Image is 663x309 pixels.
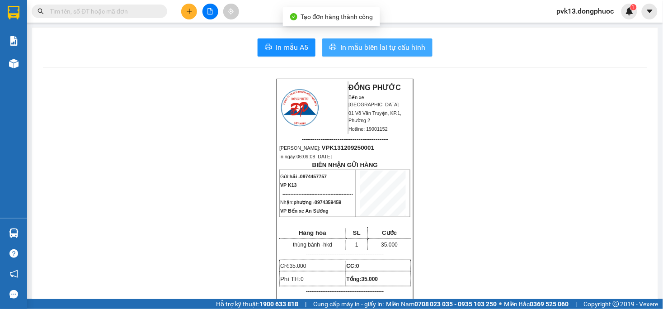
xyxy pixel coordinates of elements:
span: question-circle [9,249,18,258]
img: warehouse-icon [9,228,19,238]
span: 01 Võ Văn Truyện, KP.1, Phường 2 [349,110,402,123]
span: phượng - [294,200,342,205]
span: CR: [280,263,306,269]
span: Hotline: 19001152 [349,126,388,132]
strong: 1900 633 818 [259,300,298,308]
span: 35.000 [362,276,378,282]
span: Miền Nam [386,299,497,309]
span: Bến xe [GEOGRAPHIC_DATA] [349,95,399,107]
span: SL [353,229,361,236]
strong: CC: [347,263,359,269]
button: file-add [202,4,218,19]
span: 06:09:08 [DATE] [296,154,332,159]
span: 35.000 [381,242,398,248]
input: Tìm tên, số ĐT hoặc mã đơn [50,6,156,16]
span: printer [329,43,337,52]
button: caret-down [642,4,658,19]
span: thùng bánh - [293,242,332,248]
span: aim [228,8,234,14]
span: Hàng hóa [299,229,326,236]
span: search [38,8,44,14]
span: Nhận: [280,200,341,205]
span: notification [9,270,18,278]
span: Hỗ trợ kỹ thuật: [216,299,298,309]
span: Tổng: [347,276,378,282]
span: hải - [290,174,327,179]
img: logo-vxr [8,6,19,19]
span: check-circle [290,13,297,20]
button: printerIn mẫu biên lai tự cấu hình [322,38,433,57]
button: printerIn mẫu A5 [258,38,315,57]
span: 0 [301,276,304,282]
span: copyright [613,301,619,307]
strong: ĐỒNG PHƯỚC [349,84,401,91]
span: 35.000 [290,263,306,269]
span: 0974457757 [300,174,327,179]
button: aim [223,4,239,19]
strong: 0708 023 035 - 0935 103 250 [414,300,497,308]
span: Cung cấp máy in - giấy in: [313,299,384,309]
span: -------------------------------------------- [282,191,353,196]
span: In ngày: [279,154,332,159]
span: In mẫu biên lai tự cấu hình [340,42,425,53]
span: hkd [324,242,332,248]
span: Gửi: [280,174,327,179]
span: VP Bến xe An Sương [280,208,329,214]
span: | [576,299,577,309]
span: file-add [207,8,213,14]
img: logo [280,88,320,128]
span: VP K13 [280,182,297,188]
span: printer [265,43,272,52]
span: 0 [356,263,359,269]
p: ------------------------------------------- [279,251,410,258]
span: | [305,299,306,309]
span: Miền Bắc [504,299,569,309]
sup: 1 [630,4,637,10]
span: ----------------------------------------- [302,135,388,143]
strong: 0369 525 060 [530,300,569,308]
span: Phí TH: [280,276,304,282]
span: caret-down [646,7,654,15]
img: icon-new-feature [625,7,634,15]
span: pvk13.dongphuoc [550,5,621,17]
p: ------------------------------------------- [279,288,410,295]
span: plus [186,8,193,14]
span: In mẫu A5 [276,42,308,53]
span: ⚪️ [499,302,502,306]
span: [PERSON_NAME]: [279,145,374,151]
span: Cước [382,229,397,236]
span: 0974359459 [315,200,341,205]
span: message [9,290,18,299]
img: solution-icon [9,36,19,46]
strong: BIÊN NHẬN GỬI HÀNG [312,162,378,168]
button: plus [181,4,197,19]
span: 1 [632,4,635,10]
span: Tạo đơn hàng thành công [301,13,373,20]
span: VPK131209250001 [322,144,374,151]
span: 1 [355,242,358,248]
img: warehouse-icon [9,59,19,68]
